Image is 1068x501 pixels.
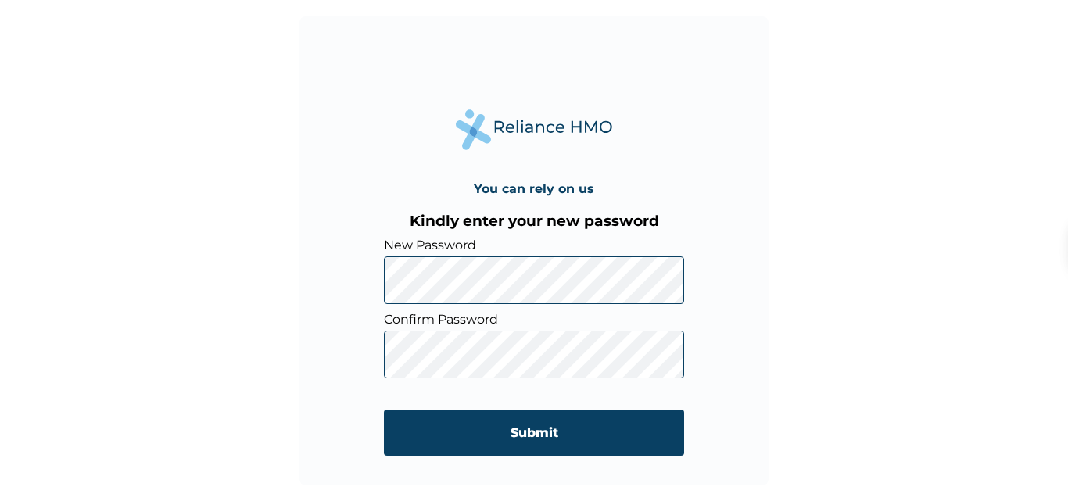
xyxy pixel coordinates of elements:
label: Confirm Password [384,312,684,327]
h3: Kindly enter your new password [384,212,684,230]
input: Submit [384,410,684,456]
img: Reliance Health's Logo [456,109,612,149]
h4: You can rely on us [474,181,594,196]
label: New Password [384,238,684,252]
